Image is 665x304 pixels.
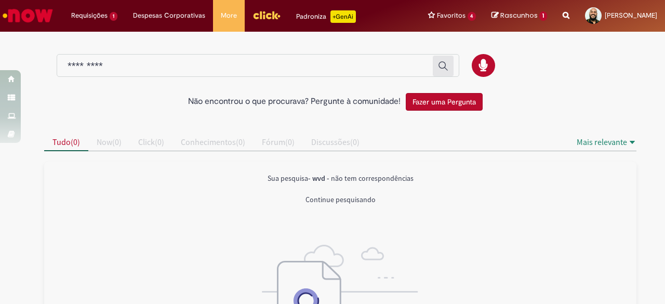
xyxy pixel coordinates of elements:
span: 1 [539,11,547,21]
span: Rascunhos [500,10,538,20]
div: Padroniza [296,10,356,23]
span: Favoritos [437,10,465,21]
a: Rascunhos [491,11,547,21]
p: +GenAi [330,10,356,23]
span: More [221,10,237,21]
span: Requisições [71,10,108,21]
img: click_logo_yellow_360x200.png [252,7,281,23]
span: 1 [110,12,117,21]
span: Despesas Corporativas [133,10,205,21]
h2: Não encontrou o que procurava? Pergunte à comunidade! [188,97,401,107]
span: [PERSON_NAME] [605,11,657,20]
img: ServiceNow [1,5,55,26]
span: 4 [468,12,476,21]
button: Fazer uma Pergunta [406,93,483,111]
